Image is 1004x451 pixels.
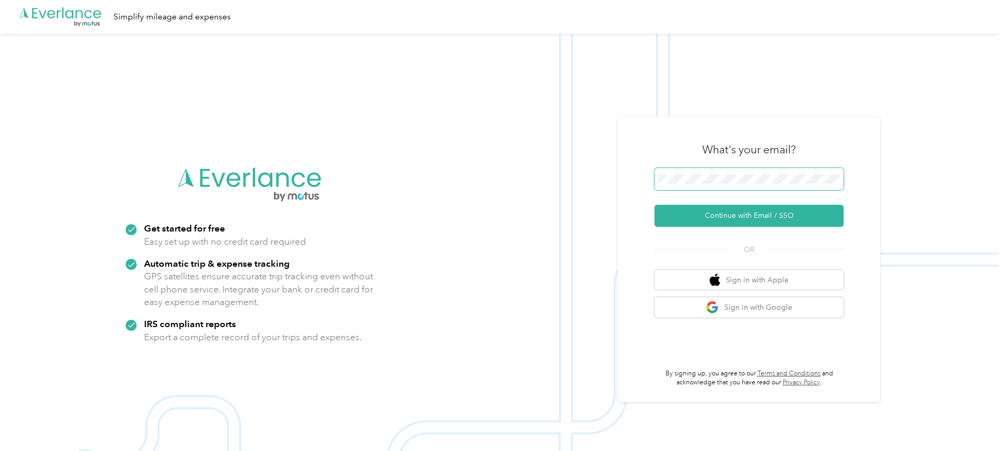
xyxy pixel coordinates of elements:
[114,11,231,24] div: Simplify mileage and expenses
[654,369,844,387] p: By signing up, you agree to our and acknowledge that you have read our .
[144,235,306,248] p: Easy set up with no credit card required
[654,297,844,318] button: google logoSign in with Google
[731,244,767,255] span: OR
[710,274,720,287] img: apple logo
[144,223,225,234] strong: Get started for free
[654,270,844,290] button: apple logoSign in with Apple
[783,379,820,386] a: Privacy Policy
[144,270,374,309] p: GPS satellites ensure accurate trip tracking even without cell phone service. Integrate your bank...
[654,205,844,227] button: Continue with Email / SSO
[702,142,796,157] h3: What's your email?
[144,258,290,269] strong: Automatic trip & expense tracking
[144,318,236,329] strong: IRS compliant reports
[706,301,719,314] img: google logo
[757,370,821,377] a: Terms and Conditions
[144,331,362,344] p: Export a complete record of your trips and expenses.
